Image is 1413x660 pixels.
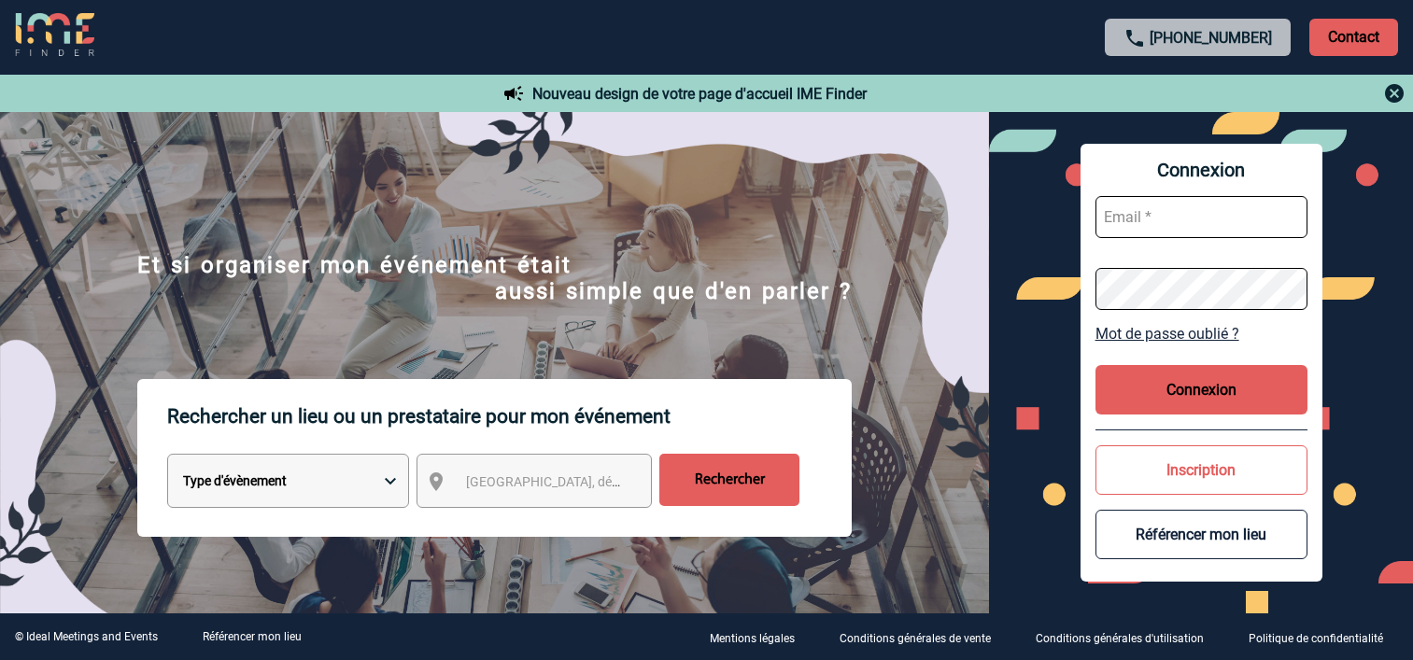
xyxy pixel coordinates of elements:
[1123,27,1146,49] img: call-24-px.png
[1095,159,1307,181] span: Connexion
[1021,628,1234,646] a: Conditions générales d'utilisation
[710,632,795,645] p: Mentions légales
[1234,628,1413,646] a: Politique de confidentialité
[1095,445,1307,495] button: Inscription
[15,630,158,643] div: © Ideal Meetings and Events
[1095,365,1307,414] button: Connexion
[466,474,726,489] span: [GEOGRAPHIC_DATA], département, région...
[840,632,991,645] p: Conditions générales de vente
[203,630,302,643] a: Référencer mon lieu
[1095,325,1307,343] a: Mot de passe oublié ?
[1249,632,1383,645] p: Politique de confidentialité
[1150,29,1272,47] a: [PHONE_NUMBER]
[167,379,852,454] p: Rechercher un lieu ou un prestataire pour mon événement
[1095,510,1307,559] button: Référencer mon lieu
[1036,632,1204,645] p: Conditions générales d'utilisation
[659,454,799,506] input: Rechercher
[1095,196,1307,238] input: Email *
[1309,19,1398,56] p: Contact
[825,628,1021,646] a: Conditions générales de vente
[695,628,825,646] a: Mentions légales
